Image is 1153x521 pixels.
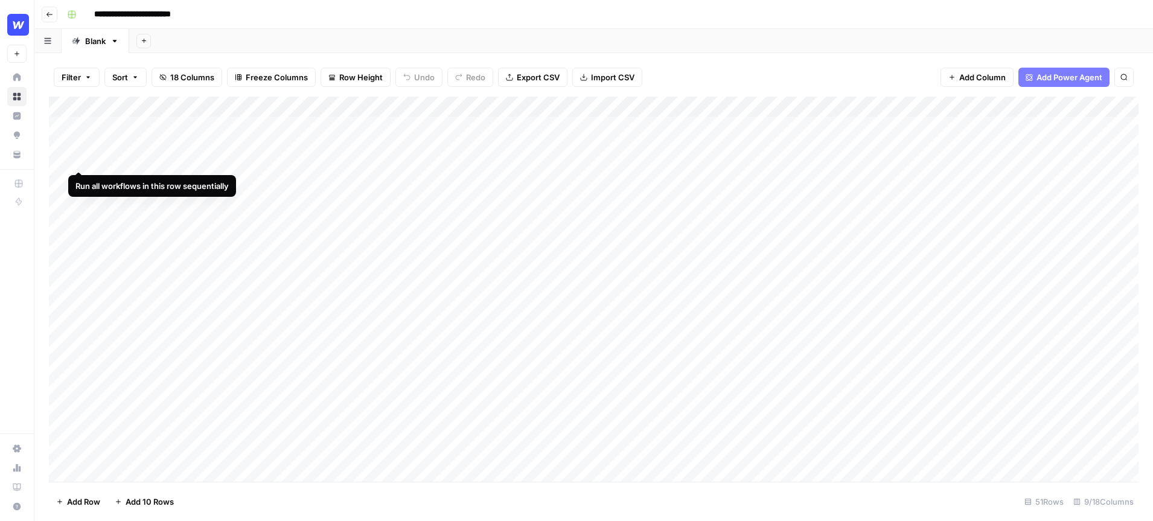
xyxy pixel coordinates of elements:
button: Help + Support [7,497,27,516]
span: Import CSV [591,71,634,83]
a: Insights [7,106,27,126]
button: 18 Columns [152,68,222,87]
span: Add Column [959,71,1006,83]
button: Import CSV [572,68,642,87]
a: Home [7,68,27,87]
div: 9/18 Columns [1068,492,1139,511]
button: Row Height [321,68,391,87]
a: Settings [7,439,27,458]
span: 18 Columns [170,71,214,83]
button: Add Power Agent [1018,68,1110,87]
a: Browse [7,87,27,106]
a: Usage [7,458,27,478]
a: Opportunities [7,126,27,145]
span: Redo [466,71,485,83]
button: Redo [447,68,493,87]
img: Webflow Logo [7,14,29,36]
button: Sort [104,68,147,87]
button: Export CSV [498,68,567,87]
span: Export CSV [517,71,560,83]
button: Undo [395,68,442,87]
div: 51 Rows [1020,492,1068,511]
span: Sort [112,71,128,83]
a: Blank [62,29,129,53]
span: Add Power Agent [1036,71,1102,83]
button: Add Column [941,68,1014,87]
button: Add Row [49,492,107,511]
button: Filter [54,68,100,87]
a: Your Data [7,145,27,164]
span: Add 10 Rows [126,496,174,508]
a: Learning Hub [7,478,27,497]
div: Run all workflows in this row sequentially [75,180,229,192]
button: Add 10 Rows [107,492,181,511]
span: Freeze Columns [246,71,308,83]
span: Undo [414,71,435,83]
div: Blank [85,35,106,47]
span: Add Row [67,496,100,508]
span: Filter [62,71,81,83]
button: Freeze Columns [227,68,316,87]
span: Row Height [339,71,383,83]
button: Workspace: Webflow [7,10,27,40]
